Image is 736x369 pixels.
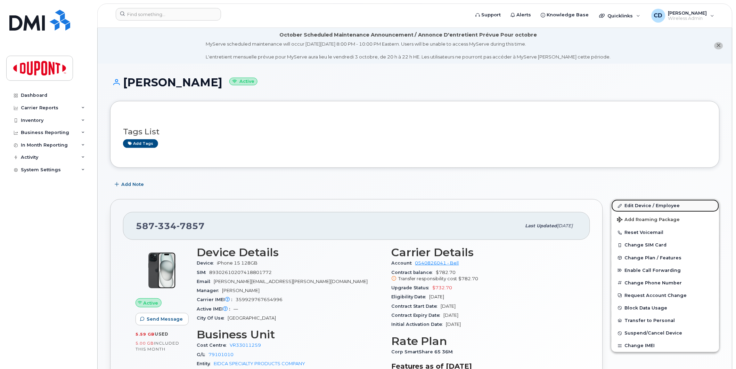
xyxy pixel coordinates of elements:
a: 79101010 [208,352,234,357]
button: Change IMEI [612,339,719,352]
button: Enable Call Forwarding [612,264,719,277]
button: Add Roaming Package [612,212,719,226]
span: [DATE] [441,304,456,309]
a: Edit Device / Employee [612,199,719,212]
button: Transfer to Personal [612,314,719,327]
span: Last updated [525,223,557,228]
button: Request Account Change [612,289,719,302]
small: Active [229,78,257,86]
span: Manager [197,288,222,293]
h1: [PERSON_NAME] [110,76,720,88]
button: Change Phone Number [612,277,719,289]
span: Change Plan / Features [625,255,682,260]
span: 587 [136,221,205,231]
button: Change Plan / Features [612,252,719,264]
button: Change SIM Card [612,239,719,251]
button: Reset Voicemail [612,226,719,239]
h3: Rate Plan [391,335,578,347]
span: Account [391,260,415,266]
span: Transfer responsibility cost [398,276,457,281]
button: close notification [714,42,723,49]
span: City Of Use [197,315,228,321]
span: Cost Centre [197,343,230,348]
span: [DATE] [430,294,444,299]
button: Send Message [136,313,189,325]
span: 7857 [177,221,205,231]
span: $732.70 [433,285,452,290]
button: Block Data Usage [612,302,719,314]
span: Add Note [121,181,144,188]
img: iPhone_15_Black.png [141,250,183,291]
span: Email [197,279,214,284]
div: MyServe scheduled maintenance will occur [DATE][DATE] 8:00 PM - 10:00 PM Eastern. Users will be u... [206,41,611,60]
span: Carrier IMEI [197,297,236,302]
span: 5.59 GB [136,332,155,337]
span: Initial Activation Date [391,322,446,327]
span: iPhone 15 128GB [217,260,257,266]
button: Add Note [110,178,150,191]
span: Eligibility Date [391,294,430,299]
span: Enable Call Forwarding [625,268,681,273]
span: Send Message [147,316,183,322]
span: SIM [197,270,209,275]
h3: Carrier Details [391,246,578,259]
span: [PERSON_NAME] [222,288,260,293]
span: [DATE] [444,313,459,318]
span: — [234,306,238,312]
span: Active IMEI [197,306,234,312]
span: 359929767654996 [236,297,283,302]
span: Device [197,260,217,266]
span: 89302610207418801772 [209,270,272,275]
span: $782.70 [459,276,479,281]
a: 0540826041 - Bell [415,260,459,266]
span: 5.00 GB [136,341,154,346]
span: 334 [155,221,177,231]
span: $782.70 [391,270,578,282]
h3: Device Details [197,246,383,259]
span: Corp SmartShare 65 36M [391,349,457,354]
a: VR33011259 [230,343,261,348]
span: Suspend/Cancel Device [625,331,682,336]
a: EIDCA SPECIALTY PRODUCTS COMPANY [214,361,305,366]
span: [PERSON_NAME][EMAIL_ADDRESS][PERSON_NAME][DOMAIN_NAME] [214,279,368,284]
button: Suspend/Cancel Device [612,327,719,339]
div: October Scheduled Maintenance Announcement / Annonce D'entretient Prévue Pour octobre [279,31,537,39]
h3: Business Unit [197,328,383,341]
span: [DATE] [557,223,573,228]
span: included this month [136,340,179,352]
span: G/L [197,352,208,357]
span: [DATE] [446,322,461,327]
span: Entity [197,361,214,366]
span: Contract balance [391,270,436,275]
span: Add Roaming Package [617,217,680,223]
a: Add tags [123,139,158,148]
h3: Tags List [123,127,707,136]
span: used [155,331,169,337]
span: Active [144,300,158,306]
span: [GEOGRAPHIC_DATA] [228,315,276,321]
span: Upgrade Status [391,285,433,290]
span: Contract Expiry Date [391,313,444,318]
span: Contract Start Date [391,304,441,309]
